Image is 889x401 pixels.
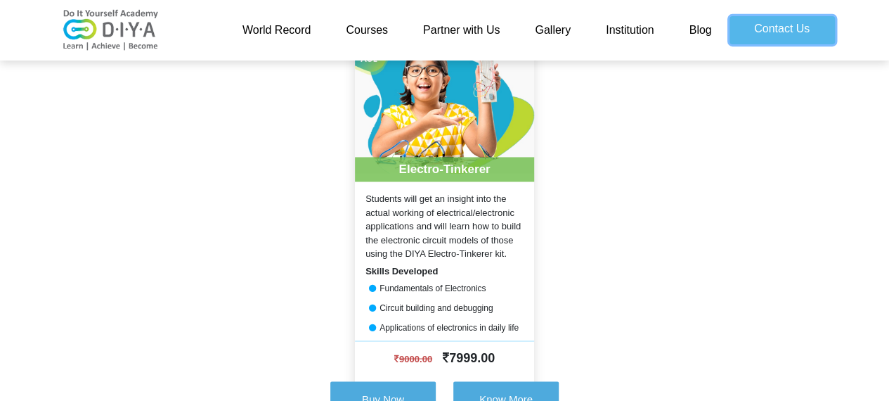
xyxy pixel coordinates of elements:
div: Applications of electronics in daily life [355,321,534,333]
a: Courses [328,16,405,44]
div: Fundamentals of Electronics [355,281,534,294]
a: Contact Us [729,16,835,44]
a: Gallery [517,16,588,44]
img: product-20210729104519.jpg [355,30,534,182]
div: Skills Developed [355,265,534,279]
span: 7999.00 [443,350,495,364]
div: Circuit building and debugging [355,301,534,314]
div: Electro-Tinkerer [355,157,534,182]
a: Institution [588,16,671,44]
div: Students will get an insight into the actual working of electrical/electronic applications and wi... [355,192,534,261]
a: Partner with Us [405,16,517,44]
a: Blog [671,16,729,44]
span: 9000.00 [394,353,432,364]
img: logo-v2.png [55,9,167,51]
a: World Record [225,16,329,44]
